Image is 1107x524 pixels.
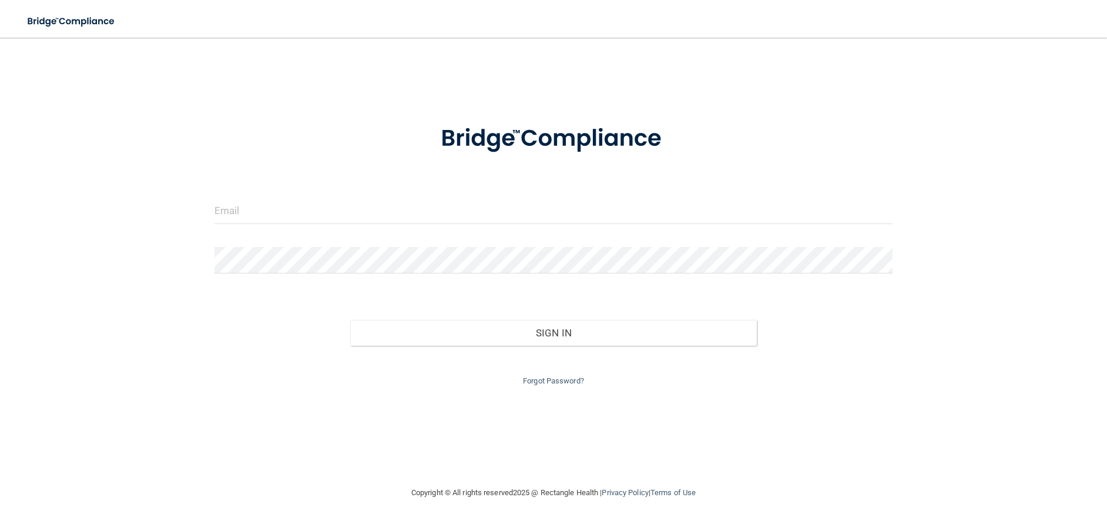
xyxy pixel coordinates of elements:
[214,198,893,224] input: Email
[350,320,757,346] button: Sign In
[417,108,690,169] img: bridge_compliance_login_screen.278c3ca4.svg
[602,488,648,497] a: Privacy Policy
[523,376,584,385] a: Forgot Password?
[18,9,126,34] img: bridge_compliance_login_screen.278c3ca4.svg
[650,488,696,497] a: Terms of Use
[339,474,768,512] div: Copyright © All rights reserved 2025 @ Rectangle Health | |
